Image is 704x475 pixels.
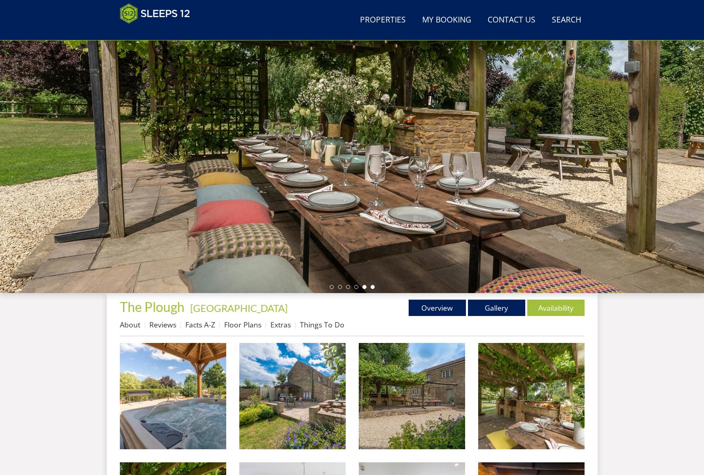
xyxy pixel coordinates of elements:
[409,300,466,316] a: Overview
[484,11,539,29] a: Contact Us
[419,11,475,29] a: My Booking
[527,300,585,316] a: Availability
[120,320,140,329] a: About
[239,343,346,449] img: The Plough - The hot tub is tucked away at the side of the house
[300,320,344,329] a: Things To Do
[187,302,288,314] span: -
[190,302,288,314] a: [GEOGRAPHIC_DATA]
[120,299,184,315] span: The Plough
[359,343,465,449] img: The Plough - Dine beneath the leafy arbour, fairy lights twinkling at night
[549,11,585,29] a: Search
[120,343,226,449] img: The Plough - The covered hot tub can be used anytime of year
[185,320,215,329] a: Facts A-Z
[120,3,190,24] img: Sleeps 12
[120,299,187,315] a: The Plough
[270,320,291,329] a: Extras
[478,343,585,449] img: The Plough - A built-in outdoor cooking area makes dining in the sunshine so much easier
[224,320,261,329] a: Floor Plans
[468,300,525,316] a: Gallery
[116,29,202,36] iframe: Customer reviews powered by Trustpilot
[149,320,176,329] a: Reviews
[357,11,409,29] a: Properties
